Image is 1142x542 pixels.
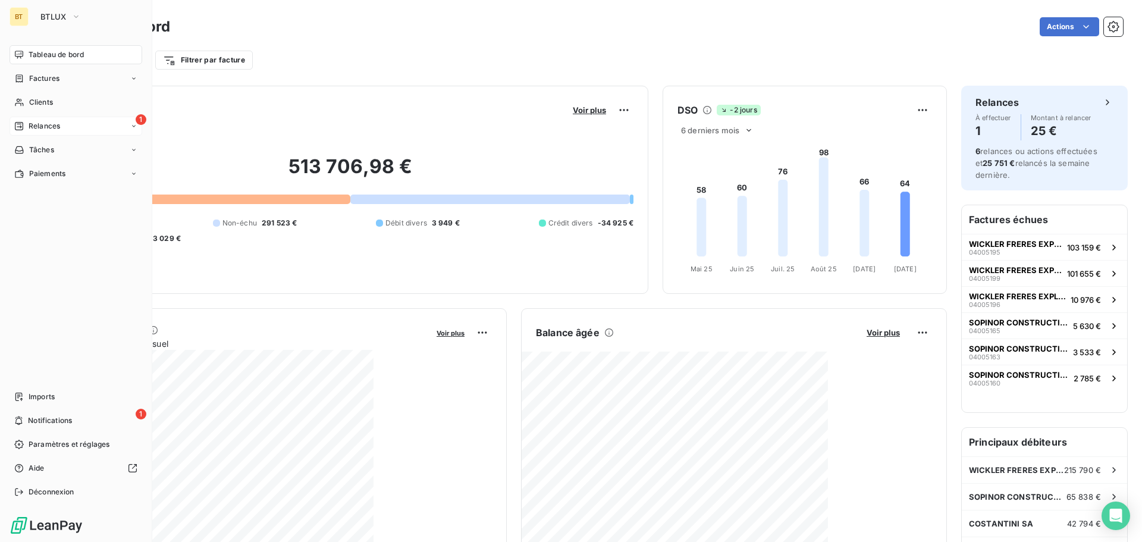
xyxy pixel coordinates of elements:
[962,339,1127,365] button: SOPINOR CONSTRUCTIONS SA040051633 533 €
[598,218,633,228] span: -34 925 €
[1074,374,1101,383] span: 2 785 €
[975,121,1011,140] h4: 1
[10,7,29,26] div: BT
[975,114,1011,121] span: À effectuer
[136,409,146,419] span: 1
[975,146,1097,180] span: relances ou actions effectuées et relancés la semaine dernière.
[962,205,1127,234] h6: Factures échues
[969,327,1000,334] span: 04005165
[962,260,1127,286] button: WICKLER FRERES EXPLOITATION SARL04005199101 655 €
[969,519,1033,528] span: COSTANTINI SA
[10,516,83,535] img: Logo LeanPay
[29,145,54,155] span: Tâches
[433,327,468,338] button: Voir plus
[29,391,55,402] span: Imports
[28,415,72,426] span: Notifications
[432,218,460,228] span: 3 949 €
[1040,17,1099,36] button: Actions
[811,265,837,273] tspan: Août 25
[385,218,427,228] span: Débit divers
[771,265,795,273] tspan: Juil. 25
[894,265,917,273] tspan: [DATE]
[969,265,1062,275] span: WICKLER FRERES EXPLOITATION SARL
[437,329,465,337] span: Voir plus
[29,97,53,108] span: Clients
[67,337,428,350] span: Chiffre d'affaires mensuel
[29,463,45,474] span: Aide
[155,51,253,70] button: Filtrer par facture
[962,428,1127,456] h6: Principaux débiteurs
[969,318,1068,327] span: SOPINOR CONSTRUCTIONS SA
[536,325,600,340] h6: Balance âgée
[867,328,900,337] span: Voir plus
[67,155,633,190] h2: 513 706,98 €
[962,312,1127,339] button: SOPINOR CONSTRUCTIONS SA040051655 630 €
[962,365,1127,391] button: SOPINOR CONSTRUCTIONS SA040051602 785 €
[969,465,1064,475] span: WICKLER FRERES EXPLOITATION SARL
[969,301,1000,308] span: 04005196
[10,459,142,478] a: Aide
[1067,519,1101,528] span: 42 794 €
[1067,243,1101,252] span: 103 159 €
[1073,321,1101,331] span: 5 630 €
[569,105,610,115] button: Voir plus
[691,265,713,273] tspan: Mai 25
[1102,502,1130,530] div: Open Intercom Messenger
[29,73,59,84] span: Factures
[1066,492,1101,502] span: 65 838 €
[677,103,698,117] h6: DSO
[222,218,257,228] span: Non-échu
[681,126,739,135] span: 6 derniers mois
[969,249,1000,256] span: 04005195
[730,265,754,273] tspan: Juin 25
[1064,465,1101,475] span: 215 790 €
[969,239,1062,249] span: WICKLER FRERES EXPLOITATION SARL
[853,265,876,273] tspan: [DATE]
[29,439,109,450] span: Paramètres et réglages
[969,370,1069,380] span: SOPINOR CONSTRUCTIONS SA
[29,49,84,60] span: Tableau de bord
[962,234,1127,260] button: WICKLER FRERES EXPLOITATION SARL04005195103 159 €
[975,146,980,156] span: 6
[573,105,606,115] span: Voir plus
[29,487,74,497] span: Déconnexion
[149,233,181,244] span: -3 029 €
[1071,295,1101,305] span: 10 976 €
[969,492,1066,502] span: SOPINOR CONSTRUCTIONS SA
[717,105,760,115] span: -2 jours
[962,286,1127,312] button: WICKLER FRERES EXPLOITATION SARL0400519610 976 €
[40,12,67,21] span: BTLUX
[1031,121,1091,140] h4: 25 €
[136,114,146,125] span: 1
[262,218,297,228] span: 291 523 €
[1031,114,1091,121] span: Montant à relancer
[29,121,60,131] span: Relances
[969,275,1000,282] span: 04005199
[1073,347,1101,357] span: 3 533 €
[983,158,1015,168] span: 25 751 €
[969,292,1066,301] span: WICKLER FRERES EXPLOITATION SARL
[969,344,1068,353] span: SOPINOR CONSTRUCTIONS SA
[863,327,903,338] button: Voir plus
[548,218,593,228] span: Crédit divers
[969,380,1000,387] span: 04005160
[29,168,65,179] span: Paiements
[975,95,1019,109] h6: Relances
[1067,269,1101,278] span: 101 655 €
[969,353,1000,361] span: 04005163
